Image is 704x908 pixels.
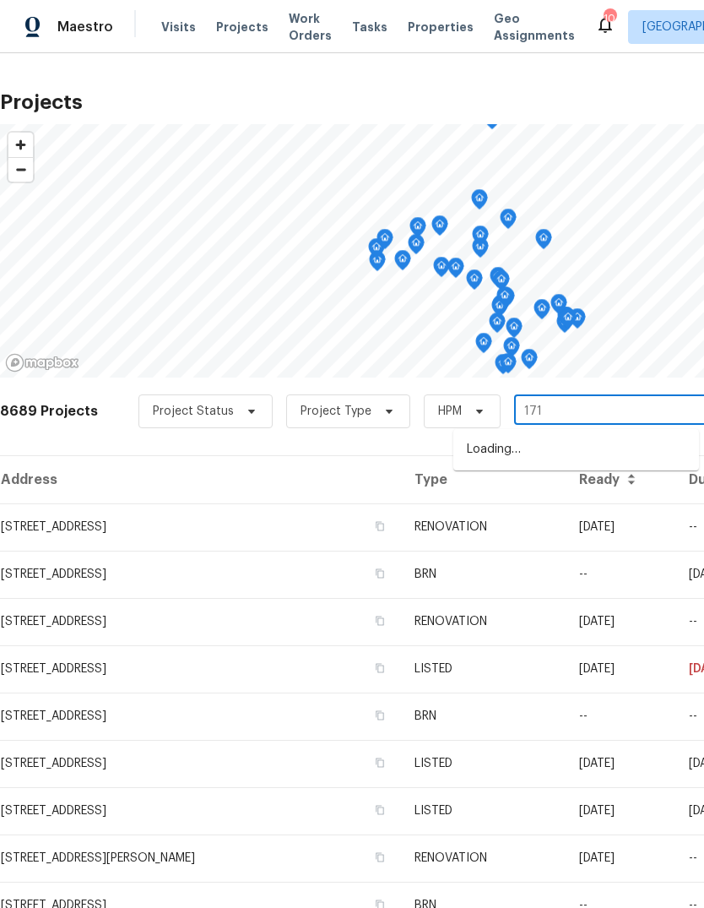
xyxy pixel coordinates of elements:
div: Map marker [475,333,492,359]
span: Work Orders [289,10,332,44]
div: Map marker [447,258,464,284]
span: Project Status [153,403,234,420]
td: [DATE] [566,787,676,835]
td: LISTED [401,645,566,693]
button: Copy Address [372,519,387,534]
td: BRN [401,551,566,598]
span: Project Type [301,403,371,420]
div: Map marker [492,295,509,321]
div: Map marker [489,313,506,339]
button: Copy Address [372,802,387,818]
td: [DATE] [566,503,676,551]
th: Ready [566,456,676,503]
button: Copy Address [372,613,387,628]
div: Map marker [556,313,573,339]
td: [DATE] [566,835,676,882]
td: LISTED [401,740,566,787]
div: Map marker [500,353,517,379]
a: Mapbox homepage [5,353,79,372]
span: Properties [408,19,474,35]
div: Map marker [500,209,517,235]
td: LISTED [401,787,566,835]
span: Geo Assignments [494,10,575,44]
button: Copy Address [372,566,387,581]
span: HPM [438,403,462,420]
div: Map marker [569,308,586,334]
td: [DATE] [566,645,676,693]
div: Map marker [533,299,550,325]
div: Map marker [496,286,513,313]
div: Map marker [560,308,577,334]
div: Map marker [431,215,448,242]
span: Projects [216,19,268,35]
div: Map marker [535,229,552,255]
th: Type [401,456,566,503]
button: Copy Address [372,708,387,723]
div: Map marker [495,354,512,380]
div: Map marker [490,267,506,293]
span: Zoom out [8,158,33,182]
div: Map marker [433,257,450,283]
span: Visits [161,19,196,35]
td: -- [566,693,676,740]
button: Copy Address [372,755,387,770]
div: Map marker [493,270,510,296]
button: Zoom in [8,133,33,157]
div: Map marker [368,238,385,264]
div: Map marker [408,234,425,260]
button: Zoom out [8,157,33,182]
div: Map marker [491,296,508,323]
div: Map marker [550,294,567,320]
div: Map marker [394,250,411,276]
div: Map marker [506,318,523,344]
td: [DATE] [566,740,676,787]
button: Copy Address [372,850,387,865]
div: 10 [604,10,615,27]
td: BRN [401,693,566,740]
td: RENOVATION [401,835,566,882]
div: Loading… [453,429,699,470]
td: [DATE] [566,598,676,645]
td: RENOVATION [401,503,566,551]
div: Map marker [503,337,520,363]
div: Map marker [376,229,393,255]
div: Map marker [472,226,489,252]
td: -- [566,551,676,598]
button: Copy Address [372,661,387,676]
div: Map marker [471,189,488,215]
span: Maestro [57,19,113,35]
div: Map marker [409,217,426,243]
div: Map marker [466,269,483,296]
span: Tasks [352,21,387,33]
div: Map marker [521,349,538,375]
td: RENOVATION [401,598,566,645]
